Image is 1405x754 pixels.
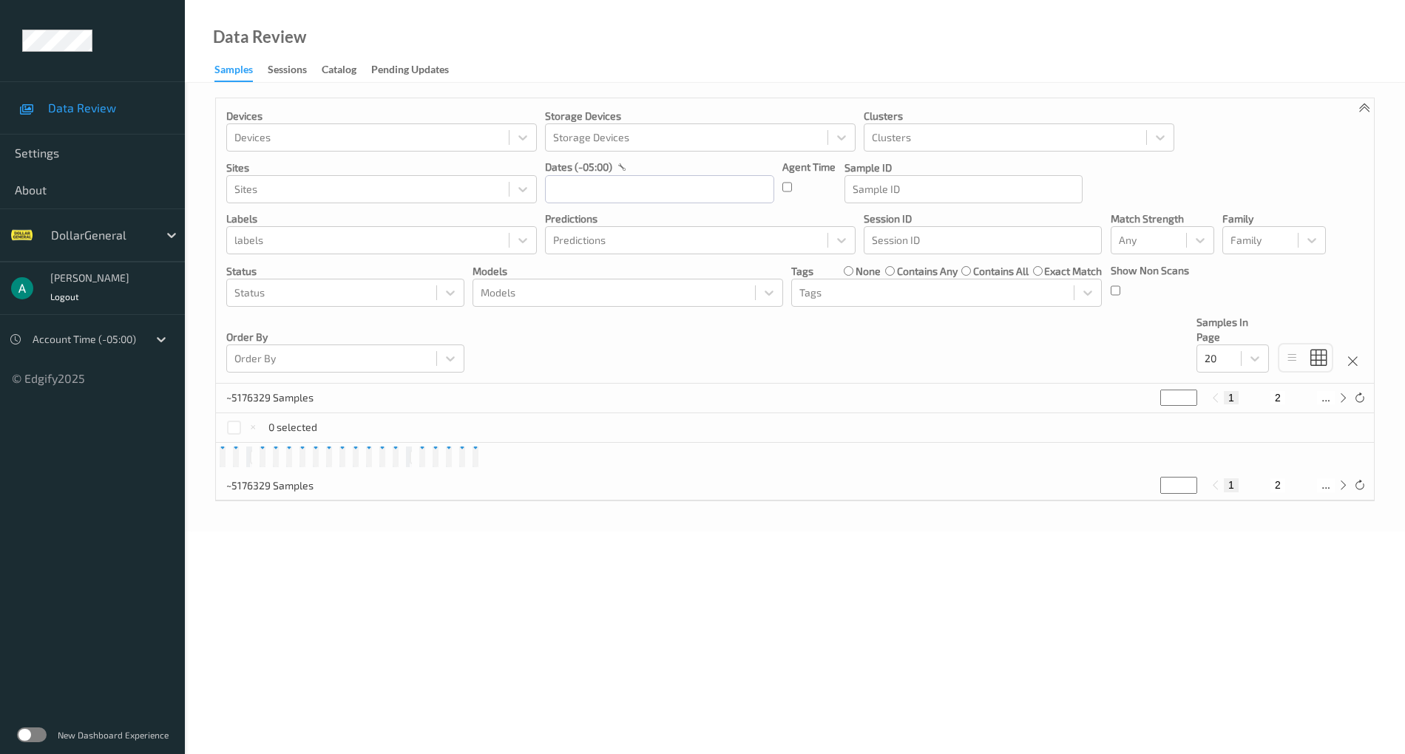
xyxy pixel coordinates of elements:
button: ... [1317,478,1335,492]
button: 2 [1270,478,1285,492]
p: Order By [226,330,464,344]
div: Catalog [322,62,356,81]
a: Sessions [268,60,322,81]
p: Agent Time [782,160,836,174]
label: exact match [1044,264,1102,279]
p: Match Strength [1111,211,1214,226]
p: ~5176329 Samples [226,478,337,493]
label: none [856,264,881,279]
p: 0 selected [268,420,317,435]
p: Samples In Page [1196,315,1269,344]
p: Sample ID [844,160,1083,175]
p: dates (-05:00) [545,160,612,174]
p: Models [473,264,783,279]
button: 2 [1270,391,1285,404]
p: Family [1222,211,1326,226]
label: contains any [897,264,958,279]
div: Sessions [268,62,307,81]
p: ~5176329 Samples [226,390,337,405]
div: Data Review [213,30,306,44]
button: 1 [1224,391,1239,404]
div: Pending Updates [371,62,449,81]
div: Samples [214,62,253,82]
p: Storage Devices [545,109,856,123]
p: Show Non Scans [1111,263,1189,278]
p: Status [226,264,464,279]
p: Devices [226,109,537,123]
p: Clusters [864,109,1174,123]
p: Session ID [864,211,1102,226]
p: labels [226,211,537,226]
button: ... [1317,391,1335,404]
a: Catalog [322,60,371,81]
a: Samples [214,60,268,82]
a: Pending Updates [371,60,464,81]
button: 1 [1224,478,1239,492]
p: Sites [226,160,537,175]
label: contains all [973,264,1029,279]
p: Tags [791,264,813,279]
p: Predictions [545,211,856,226]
